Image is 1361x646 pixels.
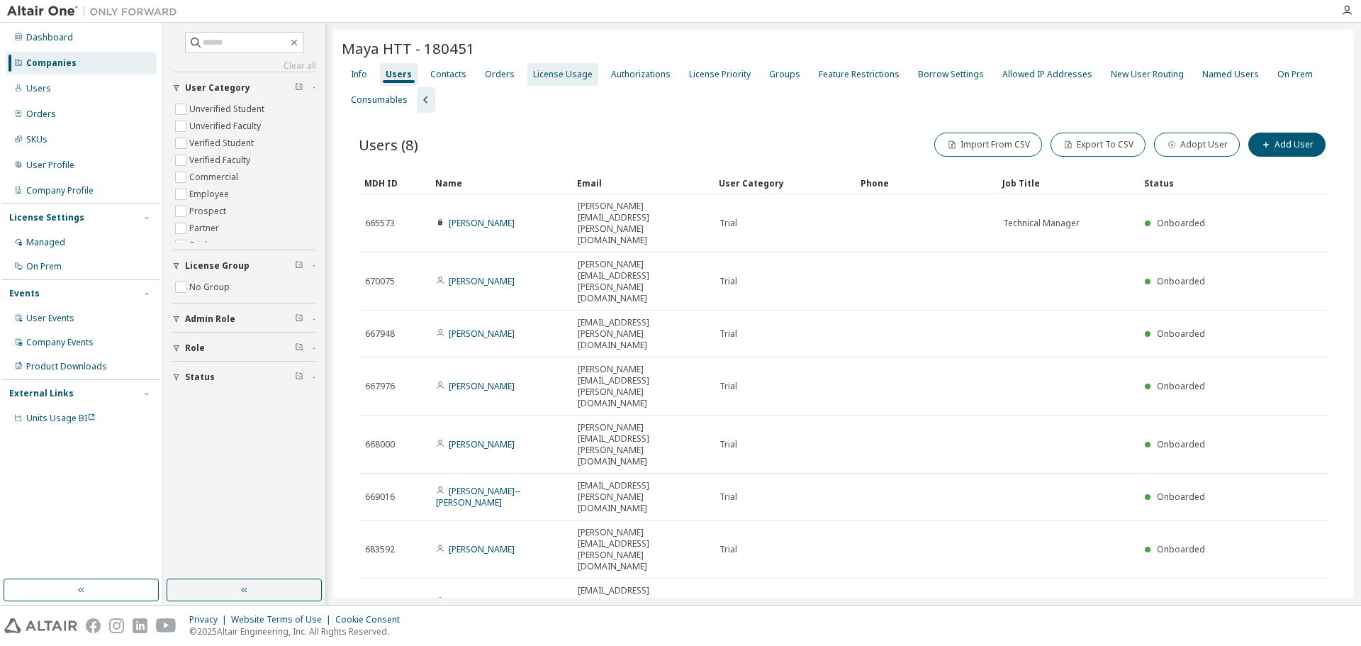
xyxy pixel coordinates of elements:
[611,69,671,80] div: Authorizations
[133,618,147,633] img: linkedin.svg
[1157,328,1205,340] span: Onboarded
[189,135,257,152] label: Verified Student
[26,412,96,424] span: Units Usage BI
[4,618,77,633] img: altair_logo.svg
[365,491,395,503] span: 669016
[26,134,47,145] div: SKUs
[172,362,316,393] button: Status
[934,133,1042,157] button: Import From CSV
[449,380,515,392] a: [PERSON_NAME]
[365,596,395,608] span: 695844
[189,186,232,203] label: Employee
[172,303,316,335] button: Admin Role
[578,317,707,351] span: [EMAIL_ADDRESS][PERSON_NAME][DOMAIN_NAME]
[9,388,74,399] div: External Links
[436,485,520,508] a: [PERSON_NAME]--[PERSON_NAME]
[1003,218,1080,229] span: Technical Manager
[189,152,253,169] label: Verified Faculty
[1157,596,1196,608] span: Delivered
[485,69,515,80] div: Orders
[578,364,707,409] span: [PERSON_NAME][EMAIL_ADDRESS][PERSON_NAME][DOMAIN_NAME]
[819,69,900,80] div: Feature Restrictions
[533,69,593,80] div: License Usage
[719,491,737,503] span: Trial
[7,4,184,18] img: Altair One
[769,69,800,80] div: Groups
[351,94,408,106] div: Consumables
[189,237,210,254] label: Trial
[449,217,515,229] a: [PERSON_NAME]
[156,618,177,633] img: youtube.svg
[365,218,395,229] span: 665573
[1144,172,1243,194] div: Status
[365,328,395,340] span: 667948
[1202,69,1259,80] div: Named Users
[26,32,73,43] div: Dashboard
[719,544,737,555] span: Trial
[1154,133,1240,157] button: Adopt User
[1248,133,1326,157] button: Add User
[578,259,707,304] span: [PERSON_NAME][EMAIL_ADDRESS][PERSON_NAME][DOMAIN_NAME]
[185,343,205,354] span: Role
[26,261,62,272] div: On Prem
[1157,217,1205,229] span: Onboarded
[1002,69,1092,80] div: Allowed IP Addresses
[1051,133,1146,157] button: Export To CSV
[578,480,707,514] span: [EMAIL_ADDRESS][PERSON_NAME][DOMAIN_NAME]
[26,108,56,120] div: Orders
[719,276,737,287] span: Trial
[189,220,222,237] label: Partner
[1111,69,1184,80] div: New User Routing
[1157,543,1205,555] span: Onboarded
[719,381,737,392] span: Trial
[364,172,424,194] div: MDH ID
[295,372,303,383] span: Clear filter
[719,596,737,608] span: Trial
[189,279,233,296] label: No Group
[335,614,408,625] div: Cookie Consent
[359,135,418,155] span: Users (8)
[719,218,737,229] span: Trial
[1277,69,1313,80] div: On Prem
[861,172,991,194] div: Phone
[26,313,74,324] div: User Events
[719,439,737,450] span: Trial
[86,618,101,633] img: facebook.svg
[109,618,124,633] img: instagram.svg
[449,275,515,287] a: [PERSON_NAME]
[719,172,849,194] div: User Category
[1157,380,1205,392] span: Onboarded
[26,160,74,171] div: User Profile
[189,625,408,637] p: © 2025 Altair Engineering, Inc. All Rights Reserved.
[189,101,267,118] label: Unverified Student
[719,328,737,340] span: Trial
[189,118,264,135] label: Unverified Faculty
[295,343,303,354] span: Clear filter
[26,185,94,196] div: Company Profile
[26,237,65,248] div: Managed
[295,82,303,94] span: Clear filter
[365,439,395,450] span: 668000
[172,250,316,282] button: License Group
[9,288,40,299] div: Events
[1157,275,1205,287] span: Onboarded
[185,372,215,383] span: Status
[9,212,84,223] div: License Settings
[1157,438,1205,450] span: Onboarded
[365,381,395,392] span: 667976
[386,69,412,80] div: Users
[365,276,395,287] span: 670075
[295,313,303,325] span: Clear filter
[365,544,395,555] span: 683592
[295,260,303,272] span: Clear filter
[449,438,515,450] a: [PERSON_NAME]
[577,172,707,194] div: Email
[189,614,231,625] div: Privacy
[26,361,107,372] div: Product Downloads
[231,614,335,625] div: Website Terms of Use
[172,72,316,104] button: User Category
[185,260,250,272] span: License Group
[351,69,367,80] div: Info
[689,69,751,80] div: License Priority
[1002,172,1133,194] div: Job Title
